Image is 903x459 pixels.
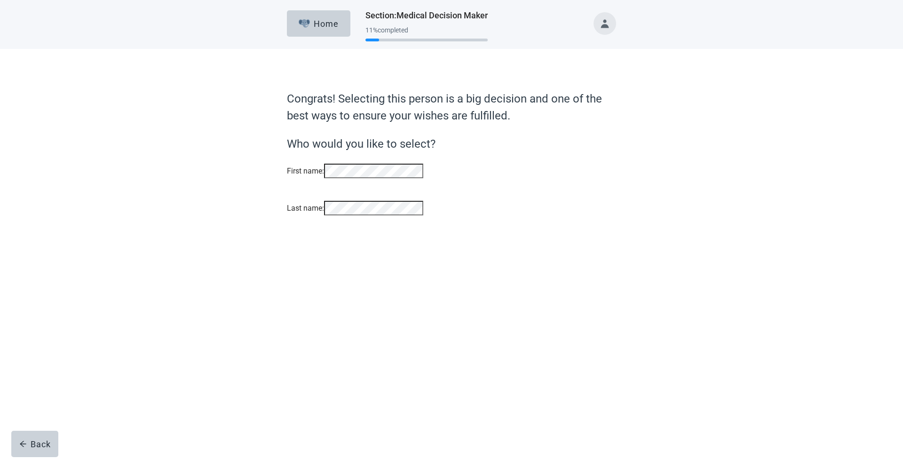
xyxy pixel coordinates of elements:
label: Last name: [287,204,324,213]
div: 11 % completed [365,26,488,34]
label: Congrats! Selecting this person is a big decision and one of the best ways to ensure your wishes ... [287,90,616,124]
button: ElephantHome [287,10,350,37]
button: arrow-leftBack [11,431,58,457]
div: Back [19,439,51,449]
label: First name: [287,166,324,175]
h1: Section : Medical Decision Maker [365,9,488,22]
div: Home [299,19,339,28]
button: Toggle account menu [594,12,616,35]
label: Who would you like to select? [287,135,616,152]
span: arrow-left [19,440,27,448]
img: Elephant [299,19,310,28]
div: Progress section [365,23,488,46]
